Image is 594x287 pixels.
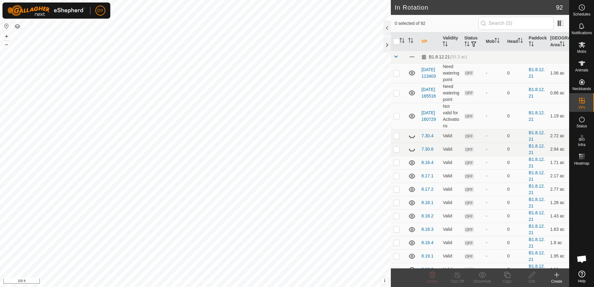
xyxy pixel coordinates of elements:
[3,41,10,48] button: –
[486,239,502,246] div: -
[464,187,474,192] span: OFF
[440,209,462,223] td: Valid
[464,227,474,232] span: OFF
[384,278,385,283] span: i
[421,253,433,258] a: 8.19.1
[421,147,433,152] a: 7.30.6
[548,196,569,209] td: 1.28 ac
[505,183,526,196] td: 0
[505,196,526,209] td: 0
[421,213,433,218] a: 8.18.2
[548,143,569,156] td: 2.94 ac
[578,143,585,147] span: Infra
[440,83,462,103] td: Need watering point
[445,279,470,284] div: Turn Off
[440,263,462,276] td: Valid
[529,42,534,47] p-sorticon: Activate to sort
[529,197,545,208] a: B1.8.12.21
[548,183,569,196] td: 2.77 ac
[486,213,502,219] div: -
[548,32,569,51] th: [GEOGRAPHIC_DATA] Area
[548,169,569,183] td: 2.17 ac
[518,39,523,44] p-sorticon: Activate to sort
[578,106,585,109] span: VPs
[529,250,545,262] a: B1.8.12.21
[577,50,586,53] span: Mobs
[486,70,502,76] div: -
[464,254,474,259] span: OFF
[548,63,569,83] td: 1.06 ac
[3,33,10,40] button: +
[464,42,469,47] p-sorticon: Activate to sort
[464,147,474,152] span: OFF
[548,209,569,223] td: 1.43 ac
[529,130,545,142] a: B1.8.12.21
[548,249,569,263] td: 1.95 ac
[529,143,545,155] a: B1.8.12.21
[483,32,505,51] th: Mob
[529,157,545,168] a: B1.8.12.21
[529,110,545,122] a: B1.8.12.21
[529,170,545,182] a: B1.8.12.21
[440,63,462,83] td: Need watering point
[529,210,545,222] a: B1.8.12.21
[505,263,526,276] td: 0
[421,240,433,245] a: 8.18.4
[556,3,563,12] span: 92
[572,87,591,91] span: Neckbands
[505,169,526,183] td: 0
[548,263,569,276] td: 1.11 ac
[548,83,569,103] td: 0.86 ac
[450,54,467,59] span: (55.3 ac)
[443,42,448,47] p-sorticon: Activate to sort
[505,103,526,129] td: 0
[505,63,526,83] td: 0
[97,7,103,14] span: DY
[478,17,554,30] input: Search (S)
[526,32,548,51] th: Paddock
[548,236,569,249] td: 1.8 ac
[440,169,462,183] td: Valid
[14,23,21,30] button: Map Layers
[548,223,569,236] td: 1.63 ac
[486,253,502,259] div: -
[529,67,545,79] a: B1.8.12.21
[470,279,495,284] div: Show/Hide
[421,227,433,232] a: 8.18.3
[464,267,474,272] span: OFF
[573,250,591,268] a: Open chat
[486,146,502,153] div: -
[486,199,502,206] div: -
[505,249,526,263] td: 0
[529,237,545,248] a: B1.8.12.21
[544,279,569,284] div: Create
[505,83,526,103] td: 0
[505,129,526,143] td: 0
[505,236,526,249] td: 0
[505,156,526,169] td: 0
[421,67,436,79] a: [DATE] 113403
[421,173,433,178] a: 8.17.1
[395,20,478,27] span: 0 selected of 92
[421,267,433,272] a: 8.19.2
[505,143,526,156] td: 0
[576,124,587,128] span: Status
[560,42,565,47] p-sorticon: Activate to sort
[464,214,474,219] span: OFF
[495,39,500,44] p-sorticon: Activate to sort
[7,5,85,16] img: Gallagher Logo
[574,162,589,165] span: Heatmap
[419,32,440,51] th: VP
[548,103,569,129] td: 1.19 ac
[529,224,545,235] a: B1.8.12.21
[486,159,502,166] div: -
[529,87,545,98] a: B1.8.12.21
[464,114,474,119] span: OFF
[486,186,502,193] div: -
[440,103,462,129] td: Not valid for Activations
[395,4,556,11] h2: In Rotation
[495,279,519,284] div: Copy
[421,160,433,165] a: 8.16.4
[421,187,433,192] a: 8.17.2
[408,39,413,44] p-sorticon: Activate to sort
